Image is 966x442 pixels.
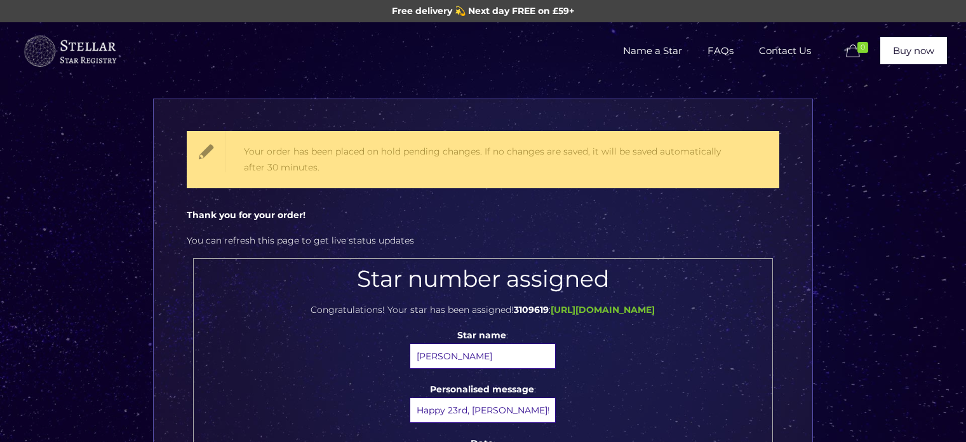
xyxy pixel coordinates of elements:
[187,233,779,249] p: You can refresh this page to get live status updates
[200,302,766,318] p: Congratulations! Your star has been assigned! :
[695,22,746,79] a: FAQs
[457,329,506,341] b: Star name
[200,328,766,369] p: :
[843,44,874,59] a: 0
[392,5,574,17] span: Free delivery 💫 Next day FREE on £59+
[514,304,549,315] b: 3109619
[746,22,824,79] a: Contact Us
[746,32,824,70] span: Contact Us
[610,32,695,70] span: Name a Star
[430,383,534,395] b: Personalised message
[200,382,766,423] p: :
[187,209,305,221] b: Thank you for your order!
[200,265,766,293] h2: Star number assigned
[22,22,117,79] a: Buy a Star
[551,304,655,315] a: [URL][DOMAIN_NAME]
[244,144,744,176] div: Your order has been placed on hold pending changes. If no changes are saved, it will be saved aut...
[857,42,868,53] span: 0
[695,32,746,70] span: FAQs
[880,37,947,64] a: Buy now
[22,32,117,71] img: buyastar-logo-transparent
[610,22,695,79] a: Name a Star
